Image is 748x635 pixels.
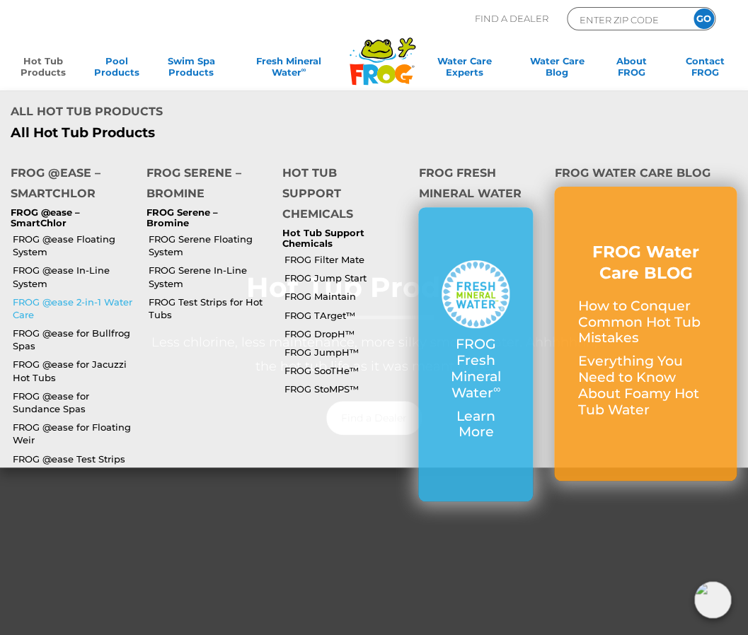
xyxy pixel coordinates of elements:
a: FROG @ease for Floating Weir [13,421,136,446]
a: PoolProducts [88,55,146,83]
a: FROG Test Strips for Hot Tubs [149,296,272,321]
a: Hot Tub Support Chemicals [282,227,364,250]
a: FROG Maintain [284,290,408,303]
a: FROG Serene Floating System [149,233,272,258]
h4: FROG Fresh Mineral Water [418,163,533,207]
a: FROG @ease 2-in-1 Water Care [13,296,136,321]
h4: FROG @ease – SmartChlor [11,163,125,207]
a: FROG StoMPS™ [284,383,408,395]
a: FROG @ease In-Line System [13,264,136,289]
a: Fresh MineralWater∞ [236,55,341,83]
p: FROG @ease – SmartChlor [11,207,125,229]
p: How to Conquer Common Hot Tub Mistakes [577,298,713,346]
p: FROG Fresh Mineral Water [442,337,510,401]
a: FROG SooTHe™ [284,364,408,377]
sup: ∞ [493,383,500,395]
a: AboutFROG [602,55,660,83]
a: FROG Serene In-Line System [149,264,272,289]
img: openIcon [694,581,731,618]
input: GO [694,8,714,29]
h4: All Hot Tub Products [11,101,363,125]
h4: FROG Water Care Blog [554,163,737,187]
a: FROG Water Care BLOG How to Conquer Common Hot Tub Mistakes Everything You Need to Know About Foa... [577,242,713,425]
a: FROG @ease for Bullfrog Spas [13,327,136,352]
a: ContactFROG [677,55,734,83]
a: Swim SpaProducts [162,55,219,83]
a: All Hot Tub Products [11,125,363,141]
a: Hot TubProducts [14,55,71,83]
h3: FROG Water Care BLOG [577,242,713,284]
p: Everything You Need to Know About Foamy Hot Tub Water [577,354,713,418]
h4: FROG Serene – Bromine [146,163,261,207]
a: FROG @ease for Jacuzzi Hot Tubs [13,358,136,383]
a: FROG JumpH™ [284,346,408,359]
a: Water CareExperts [418,55,512,83]
a: FROG Jump Start [284,272,408,284]
a: Water CareBlog [528,55,585,83]
p: Find A Dealer [475,7,548,30]
a: FROG DropH™ [284,327,408,340]
a: FROG Filter Mate [284,253,408,266]
p: FROG Serene – Bromine [146,207,261,229]
input: Zip Code Form [578,11,674,28]
p: Learn More [442,409,510,441]
a: FROG @ease for Sundance Spas [13,390,136,415]
a: FROG @ease Test Strips [13,453,136,465]
a: FROG TArget™ [284,309,408,322]
a: FROG Fresh Mineral Water∞ Learn More [442,260,510,448]
h4: Hot Tub Support Chemicals [282,163,397,228]
sup: ∞ [301,66,306,74]
a: FROG @ease Floating System [13,233,136,258]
